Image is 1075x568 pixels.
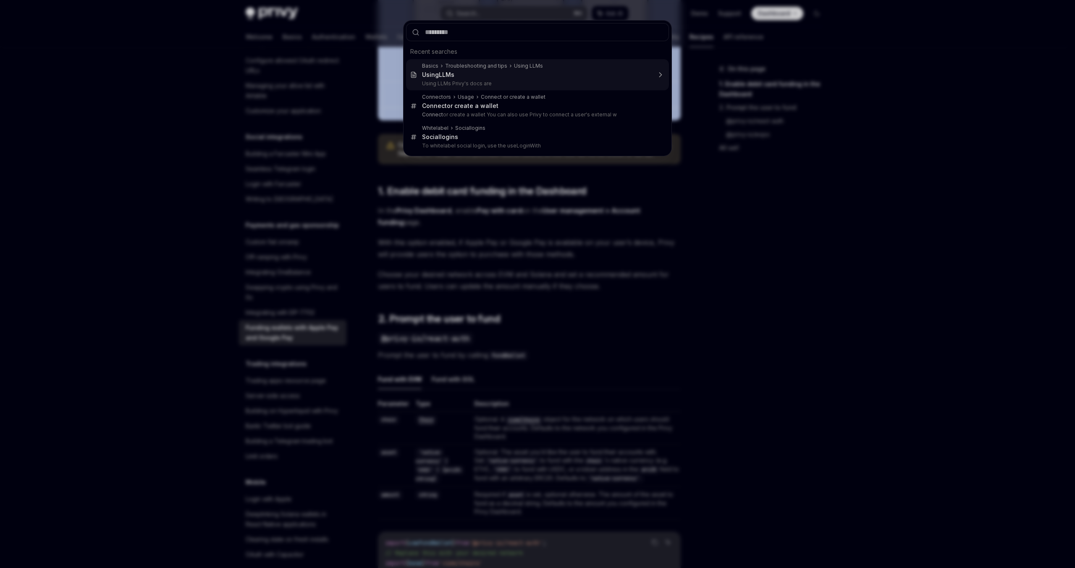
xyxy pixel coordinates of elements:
[422,133,458,141] div: logins
[422,102,498,110] div: or create a wallet
[422,80,651,87] p: Using LLMs Privy's docs are
[422,71,454,79] div: Using s
[458,94,474,100] div: Usage
[514,63,543,69] div: Using LLMs
[445,63,507,69] div: Troubleshooting and tips
[422,102,447,109] b: Connect
[455,125,485,131] div: logins
[422,94,451,100] div: Connectors
[422,142,651,149] p: To whitelabel social login, use the useLoginWith
[439,71,451,78] b: LLM
[422,133,440,140] b: Social
[481,94,545,100] div: Connect or create a wallet
[422,125,448,131] div: Whitelabel
[422,111,651,118] p: or create a wallet You can also use Privy to connect a user's external w
[455,125,470,131] b: Social
[422,111,443,118] b: Connect
[410,47,457,56] span: Recent searches
[422,63,438,69] div: Basics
